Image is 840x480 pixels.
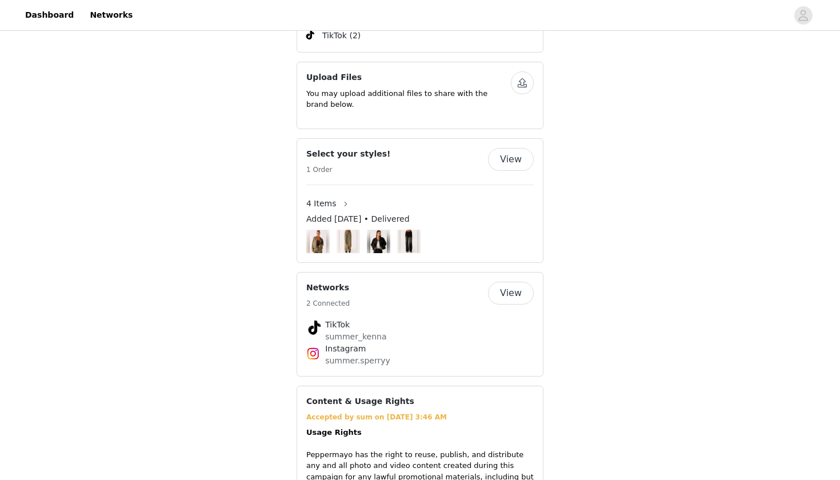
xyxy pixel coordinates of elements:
[340,230,357,253] img: Back Again Straight Leg Denim Jeans - Brown Sand Wash
[488,148,534,171] button: View
[297,138,543,263] div: Select your styles!
[397,226,421,255] img: Image Background Blur
[325,343,515,355] h4: Instagram
[306,148,390,160] h4: Select your styles!
[325,355,515,367] p: summer.sperryy
[306,347,320,361] img: Instagram Icon
[306,88,511,110] p: You may upload additional files to share with the brand below.
[325,331,515,343] p: summer_kenna
[322,30,361,42] span: TikTok (2)
[370,230,387,253] img: Back Again Oversized Denim Jacket - Acid Charcoal
[401,230,418,253] img: Back Again Straight Leg Denim Jeans - Acid Charcoal
[306,165,390,175] h5: 1 Order
[306,412,534,422] div: Accepted by sum on [DATE] 3:46 AM
[18,2,81,28] a: Dashboard
[306,226,330,255] img: Image Background Blur
[367,226,390,255] img: Image Background Blur
[337,226,360,255] img: Image Background Blur
[306,298,350,309] h5: 2 Connected
[306,282,350,294] h4: Networks
[306,213,410,225] span: Added [DATE] • Delivered
[83,2,139,28] a: Networks
[310,230,327,253] img: Back Again Oversized Denim Jacket - Brown Sand Wash
[306,71,511,83] h4: Upload Files
[306,428,362,437] strong: Usage Rights
[306,198,337,210] span: 4 Items
[488,282,534,305] button: View
[306,395,414,407] h4: Content & Usage Rights
[798,6,809,25] div: avatar
[297,272,543,377] div: Networks
[325,319,515,331] h4: TikTok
